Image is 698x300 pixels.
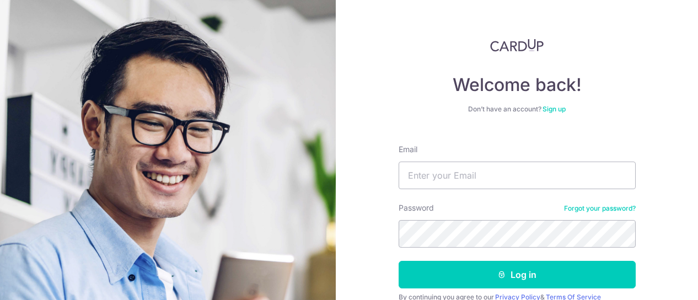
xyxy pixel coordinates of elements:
[399,261,636,288] button: Log in
[399,162,636,189] input: Enter your Email
[399,74,636,96] h4: Welcome back!
[399,105,636,114] div: Don’t have an account?
[399,144,417,155] label: Email
[490,39,544,52] img: CardUp Logo
[399,202,434,213] label: Password
[543,105,566,113] a: Sign up
[564,204,636,213] a: Forgot your password?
